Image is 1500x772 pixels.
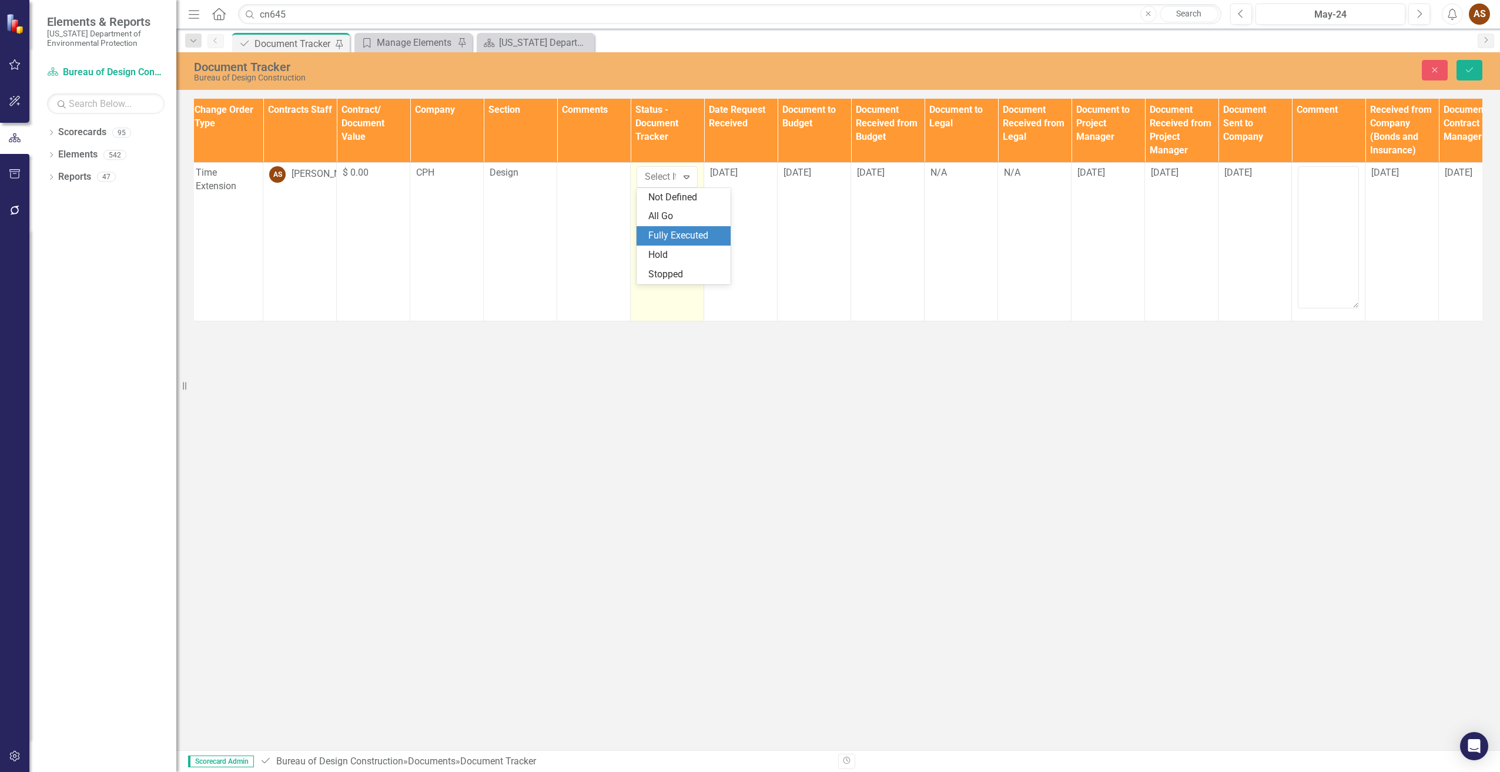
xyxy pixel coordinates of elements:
[416,166,477,180] p: CPH
[194,61,925,73] div: Document Tracker
[238,4,1221,25] input: Search ClearPoint...
[343,167,369,178] span: $ 0.00
[357,35,454,50] a: Manage Elements
[47,15,165,29] span: Elements & Reports
[648,191,724,204] div: Not Defined
[1077,167,1105,178] span: [DATE]
[499,35,591,50] div: [US_STATE] Department of Environmental Protection
[408,756,456,767] a: Documents
[460,756,536,767] div: Document Tracker
[1260,8,1401,22] div: May-24
[1371,167,1399,178] span: [DATE]
[112,127,131,137] div: 95
[710,167,738,178] span: [DATE]
[47,66,165,79] a: Bureau of Design Construction
[648,268,724,281] div: Stopped
[58,170,91,184] a: Reports
[255,36,332,51] div: Document Tracker
[1469,4,1490,25] button: AS
[1255,4,1405,25] button: May-24
[47,93,165,114] input: Search Below...
[648,229,724,243] div: Fully Executed
[6,13,26,33] img: ClearPoint Strategy
[292,167,362,181] div: [PERSON_NAME]
[1004,166,1065,180] div: N/A
[47,29,165,48] small: [US_STATE] Department of Environmental Protection
[103,150,126,160] div: 542
[196,167,236,192] span: Time Extension
[1445,167,1472,178] span: [DATE]
[648,249,724,262] div: Hold
[648,210,724,223] div: All Go
[377,35,454,50] div: Manage Elements
[97,172,116,182] div: 47
[276,756,403,767] a: Bureau of Design Construction
[1151,167,1178,178] span: [DATE]
[784,167,811,178] span: [DATE]
[188,756,254,767] span: Scorecard Admin
[58,126,106,139] a: Scorecards
[1460,732,1488,760] div: Open Intercom Messenger
[857,167,885,178] span: [DATE]
[1224,167,1252,178] span: [DATE]
[269,166,286,183] div: AS
[930,166,992,180] div: N/A
[260,755,829,768] div: » »
[58,148,98,162] a: Elements
[490,167,518,178] span: Design
[1160,6,1218,22] a: Search
[194,73,925,82] div: Bureau of Design Construction
[480,35,591,50] a: [US_STATE] Department of Environmental Protection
